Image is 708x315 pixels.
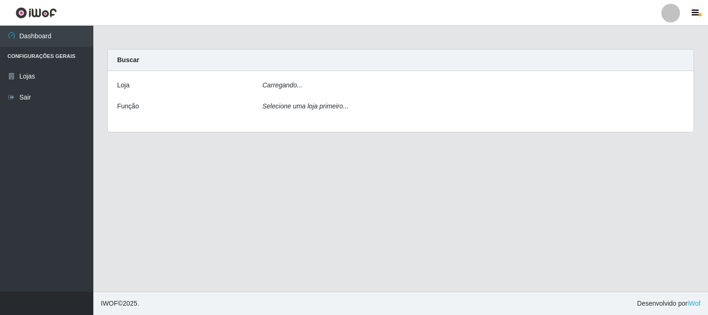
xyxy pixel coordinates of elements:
[15,7,57,19] img: CoreUI Logo
[117,56,139,64] strong: Buscar
[687,300,701,307] a: iWof
[637,299,701,308] span: Desenvolvido por
[101,299,139,308] span: © 2025 .
[117,80,129,90] label: Loja
[117,101,139,111] label: Função
[262,81,302,89] i: Carregando...
[101,300,118,307] span: IWOF
[262,102,348,110] i: Selecione uma loja primeiro...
